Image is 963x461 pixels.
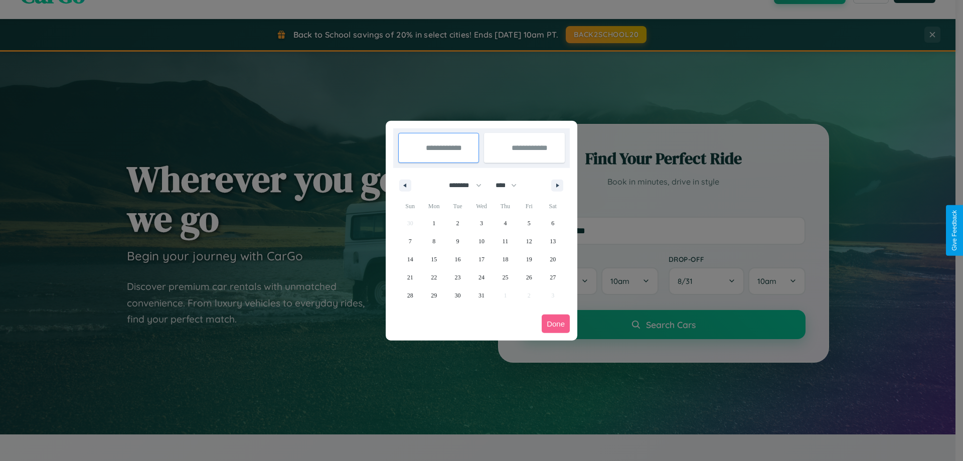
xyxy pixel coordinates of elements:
[398,250,422,268] button: 14
[469,286,493,304] button: 31
[478,286,485,304] span: 31
[494,214,517,232] button: 4
[431,286,437,304] span: 29
[456,232,459,250] span: 9
[432,214,435,232] span: 1
[409,232,412,250] span: 7
[517,250,541,268] button: 19
[541,268,565,286] button: 27
[422,232,445,250] button: 8
[478,232,485,250] span: 10
[422,198,445,214] span: Mon
[469,250,493,268] button: 17
[541,250,565,268] button: 20
[494,198,517,214] span: Thu
[502,268,508,286] span: 25
[542,315,570,333] button: Done
[455,268,461,286] span: 23
[526,232,532,250] span: 12
[528,214,531,232] span: 5
[446,232,469,250] button: 9
[407,268,413,286] span: 21
[951,210,958,251] div: Give Feedback
[504,214,507,232] span: 4
[469,214,493,232] button: 3
[407,286,413,304] span: 28
[502,250,508,268] span: 18
[541,198,565,214] span: Sat
[517,214,541,232] button: 5
[469,232,493,250] button: 10
[431,268,437,286] span: 22
[469,268,493,286] button: 24
[469,198,493,214] span: Wed
[550,232,556,250] span: 13
[494,232,517,250] button: 11
[478,268,485,286] span: 24
[407,250,413,268] span: 14
[446,198,469,214] span: Tue
[398,232,422,250] button: 7
[517,268,541,286] button: 26
[398,198,422,214] span: Sun
[494,250,517,268] button: 18
[494,268,517,286] button: 25
[551,214,554,232] span: 6
[541,214,565,232] button: 6
[422,250,445,268] button: 15
[446,286,469,304] button: 30
[517,232,541,250] button: 12
[456,214,459,232] span: 2
[550,268,556,286] span: 27
[503,232,509,250] span: 11
[432,232,435,250] span: 8
[446,268,469,286] button: 23
[526,250,532,268] span: 19
[526,268,532,286] span: 26
[431,250,437,268] span: 15
[541,232,565,250] button: 13
[446,250,469,268] button: 16
[398,268,422,286] button: 21
[422,286,445,304] button: 29
[455,286,461,304] span: 30
[455,250,461,268] span: 16
[480,214,483,232] span: 3
[550,250,556,268] span: 20
[398,286,422,304] button: 28
[517,198,541,214] span: Fri
[478,250,485,268] span: 17
[422,214,445,232] button: 1
[422,268,445,286] button: 22
[446,214,469,232] button: 2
